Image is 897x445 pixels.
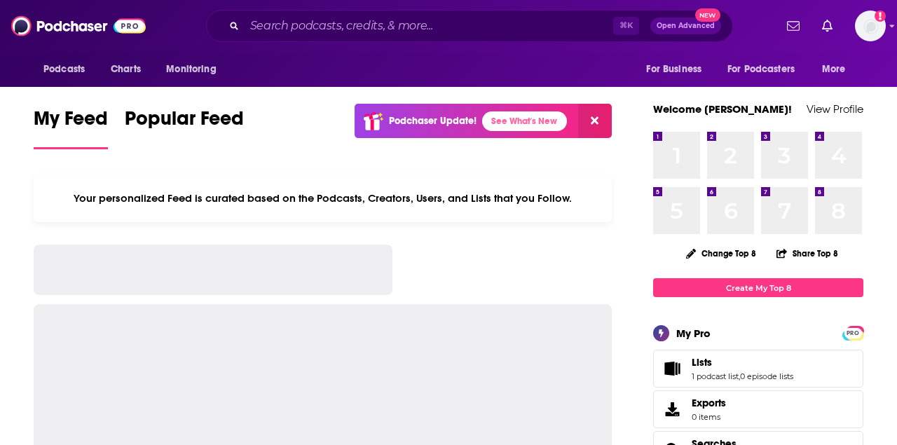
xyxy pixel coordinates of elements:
[855,11,886,41] img: User Profile
[816,14,838,38] a: Show notifications dropdown
[34,107,108,139] span: My Feed
[389,115,477,127] p: Podchaser Update!
[692,371,739,381] a: 1 podcast list
[676,327,711,340] div: My Pro
[657,22,715,29] span: Open Advanced
[11,13,146,39] img: Podchaser - Follow, Share and Rate Podcasts
[646,60,701,79] span: For Business
[156,56,234,83] button: open menu
[658,359,686,378] a: Lists
[653,390,863,428] a: Exports
[636,56,719,83] button: open menu
[844,327,861,338] a: PRO
[34,56,103,83] button: open menu
[692,397,726,409] span: Exports
[781,14,805,38] a: Show notifications dropdown
[43,60,85,79] span: Podcasts
[692,356,793,369] a: Lists
[807,102,863,116] a: View Profile
[166,60,216,79] span: Monitoring
[855,11,886,41] span: Logged in as amandalamPR
[875,11,886,22] svg: Add a profile image
[692,356,712,369] span: Lists
[658,399,686,419] span: Exports
[727,60,795,79] span: For Podcasters
[740,371,793,381] a: 0 episode lists
[653,278,863,297] a: Create My Top 8
[125,107,244,149] a: Popular Feed
[653,350,863,388] span: Lists
[776,240,839,267] button: Share Top 8
[653,102,792,116] a: Welcome [PERSON_NAME]!
[482,111,567,131] a: See What's New
[822,60,846,79] span: More
[844,328,861,338] span: PRO
[718,56,815,83] button: open menu
[692,412,726,422] span: 0 items
[650,18,721,34] button: Open AdvancedNew
[125,107,244,139] span: Popular Feed
[102,56,149,83] a: Charts
[613,17,639,35] span: ⌘ K
[812,56,863,83] button: open menu
[34,174,612,222] div: Your personalized Feed is curated based on the Podcasts, Creators, Users, and Lists that you Follow.
[678,245,765,262] button: Change Top 8
[245,15,613,37] input: Search podcasts, credits, & more...
[111,60,141,79] span: Charts
[855,11,886,41] button: Show profile menu
[34,107,108,149] a: My Feed
[695,8,720,22] span: New
[206,10,733,42] div: Search podcasts, credits, & more...
[739,371,740,381] span: ,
